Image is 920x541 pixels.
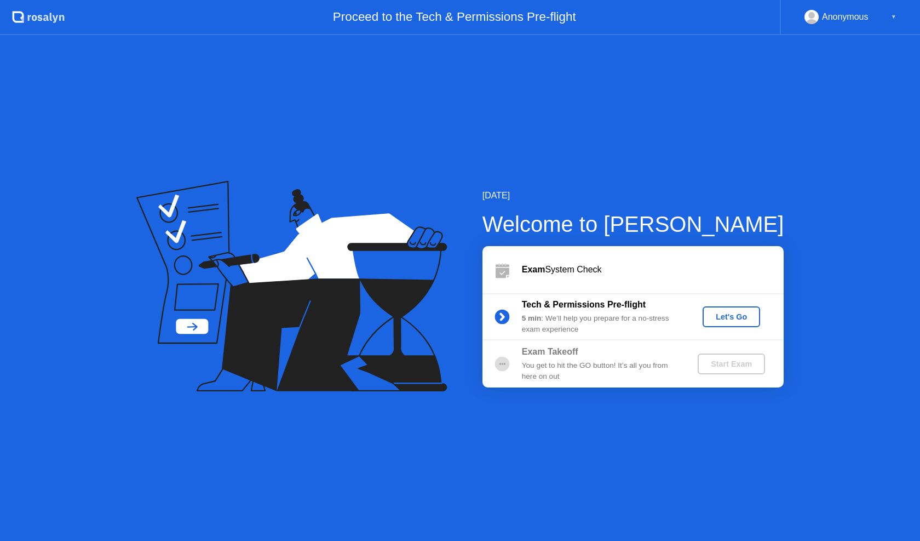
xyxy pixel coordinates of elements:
div: Start Exam [702,360,761,368]
button: Let's Go [703,306,760,327]
b: Exam [522,265,545,274]
div: ▼ [891,10,896,24]
div: System Check [522,263,784,276]
div: Welcome to [PERSON_NAME] [482,208,784,241]
b: Exam Takeoff [522,347,578,356]
div: Anonymous [822,10,869,24]
div: You get to hit the GO button! It’s all you from here on out [522,360,680,383]
div: : We’ll help you prepare for a no-stress exam experience [522,313,680,335]
div: Let's Go [707,312,756,321]
b: 5 min [522,314,542,322]
button: Start Exam [698,354,765,374]
div: [DATE] [482,189,784,202]
b: Tech & Permissions Pre-flight [522,300,646,309]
